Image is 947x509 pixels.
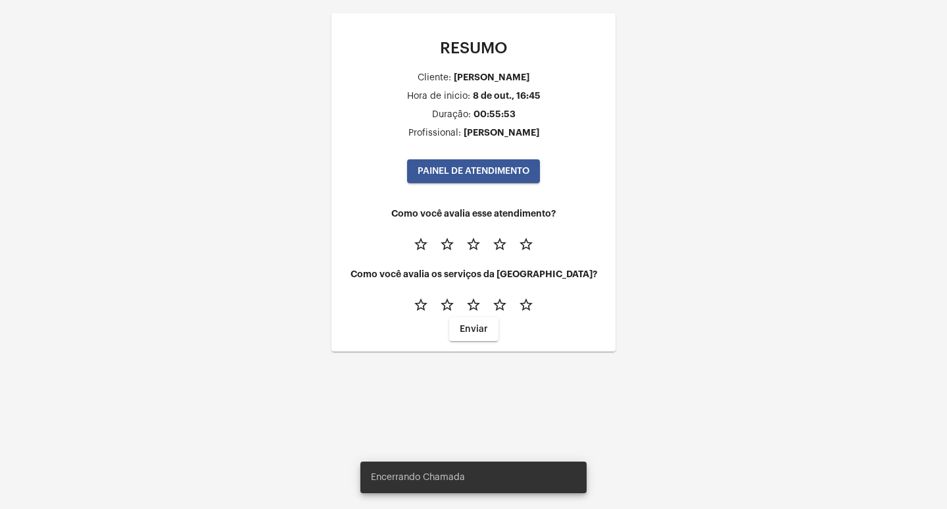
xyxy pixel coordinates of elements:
[454,72,529,82] div: [PERSON_NAME]
[342,209,605,219] h4: Como você avalia esse atendimento?
[371,471,465,484] span: Encerrando Chamada
[418,167,529,176] span: PAINEL DE ATENDIMENTO
[439,236,455,252] mat-icon: star_border
[432,110,471,120] div: Duração:
[408,128,461,138] div: Profissional:
[449,317,498,341] button: Enviar
[518,236,534,252] mat-icon: star_border
[407,92,470,101] div: Hora de inicio:
[407,159,540,183] button: PAINEL DE ATENDIMENTO
[518,297,534,313] mat-icon: star_border
[439,297,455,313] mat-icon: star_border
[464,128,539,138] div: [PERSON_NAME]
[460,325,488,334] span: Enviar
[342,269,605,279] h4: Como você avalia os serviços da [GEOGRAPHIC_DATA]?
[466,297,481,313] mat-icon: star_border
[473,91,541,101] div: 8 de out., 16:45
[466,236,481,252] mat-icon: star_border
[492,297,508,313] mat-icon: star_border
[473,109,516,119] div: 00:55:53
[413,297,429,313] mat-icon: star_border
[413,236,429,252] mat-icon: star_border
[342,40,605,57] p: RESUMO
[492,236,508,252] mat-icon: star_border
[418,73,451,83] div: Cliente:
